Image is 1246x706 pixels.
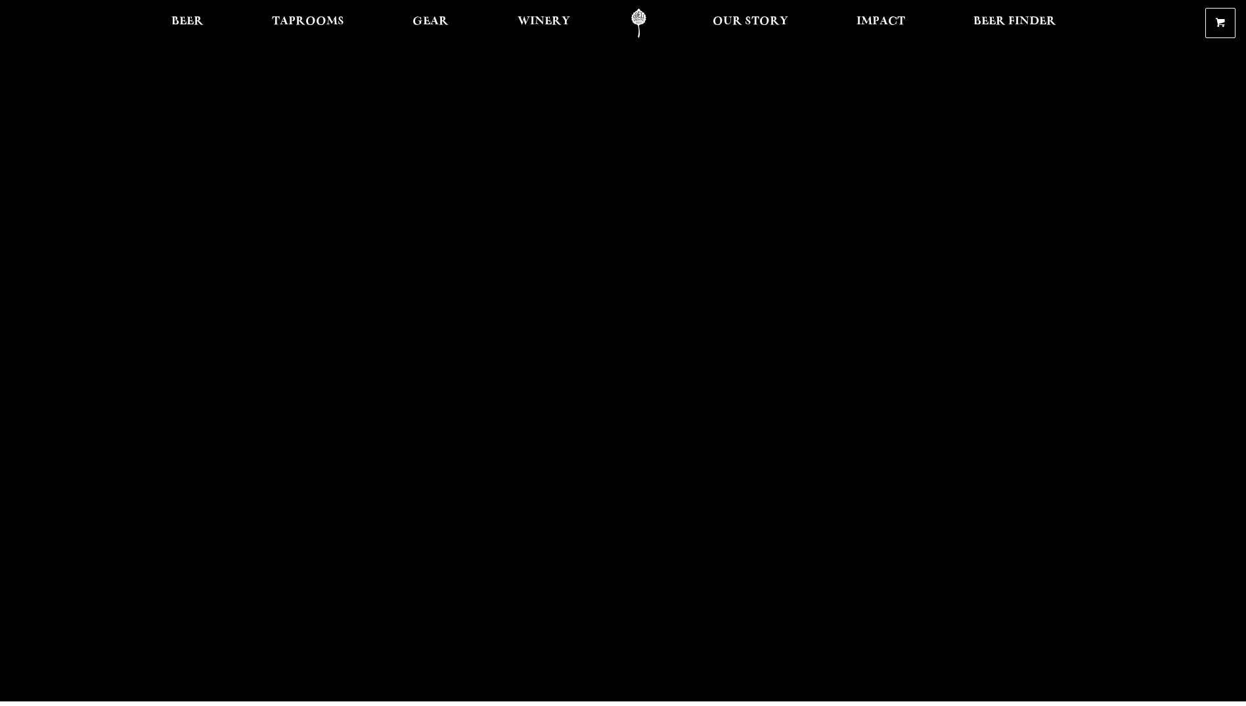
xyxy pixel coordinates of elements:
span: Gear [412,16,449,27]
a: Impact [848,9,914,38]
a: Our Story [704,9,797,38]
a: Odell Home [614,9,663,38]
span: Beer [171,16,204,27]
a: Beer Finder [965,9,1065,38]
a: Winery [509,9,579,38]
span: Taprooms [272,16,344,27]
a: Beer [163,9,212,38]
a: Taprooms [263,9,353,38]
span: Winery [518,16,570,27]
span: Our Story [713,16,788,27]
a: Gear [404,9,457,38]
span: Beer Finder [973,16,1056,27]
span: Impact [857,16,905,27]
